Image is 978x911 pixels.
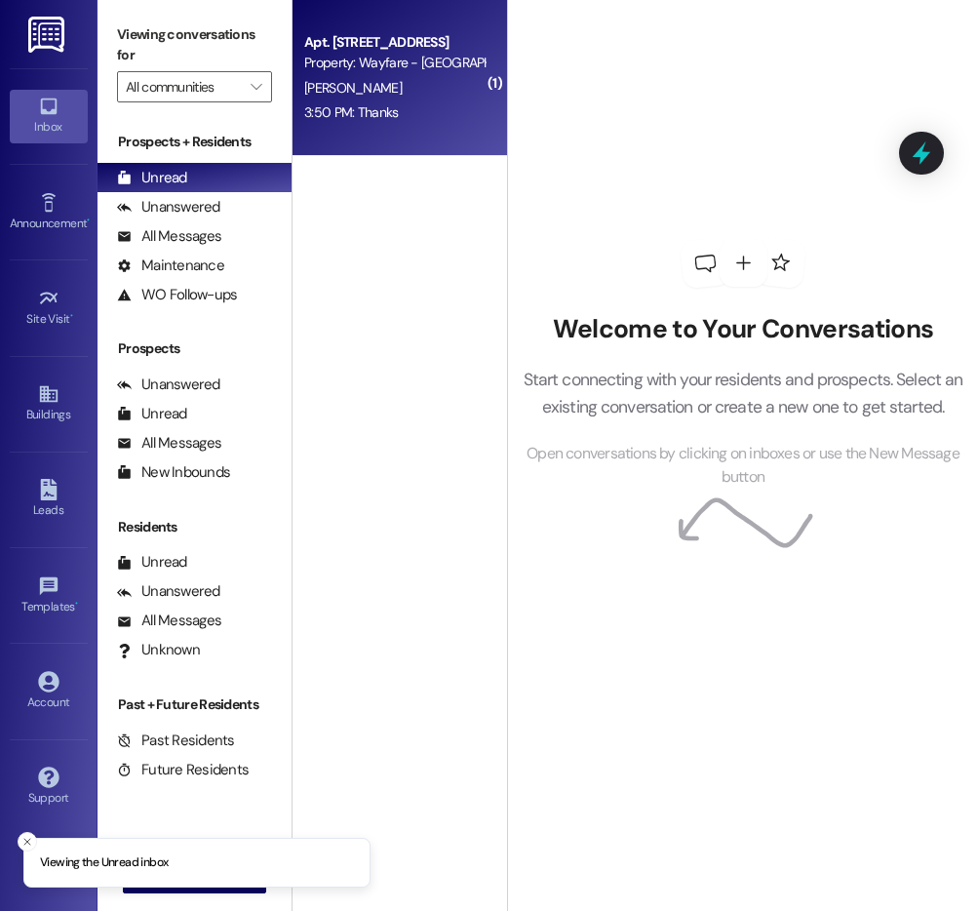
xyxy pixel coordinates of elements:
[117,375,220,395] div: Unanswered
[10,473,88,526] a: Leads
[117,226,221,247] div: All Messages
[522,314,964,345] h2: Welcome to Your Conversations
[10,282,88,335] a: Site Visit •
[40,854,168,872] p: Viewing the Unread inbox
[117,731,235,751] div: Past Residents
[117,197,220,218] div: Unanswered
[251,79,261,95] i: 
[70,309,73,323] span: •
[98,517,292,537] div: Residents
[304,79,402,97] span: [PERSON_NAME]
[304,103,399,121] div: 3:50 PM: Thanks
[117,760,249,780] div: Future Residents
[117,581,220,602] div: Unanswered
[304,53,485,73] div: Property: Wayfare - [GEOGRAPHIC_DATA]
[117,285,237,305] div: WO Follow-ups
[10,761,88,813] a: Support
[117,404,187,424] div: Unread
[522,366,964,421] p: Start connecting with your residents and prospects. Select an existing conversation or create a n...
[117,611,221,631] div: All Messages
[117,462,230,483] div: New Inbounds
[117,433,221,454] div: All Messages
[98,132,292,152] div: Prospects + Residents
[98,338,292,359] div: Prospects
[10,377,88,430] a: Buildings
[87,214,90,227] span: •
[98,694,292,715] div: Past + Future Residents
[10,90,88,142] a: Inbox
[75,597,78,611] span: •
[28,17,68,53] img: ResiDesk Logo
[10,570,88,622] a: Templates •
[304,32,485,53] div: Apt. [STREET_ADDRESS]
[117,256,224,276] div: Maintenance
[18,832,37,852] button: Close toast
[117,168,187,188] div: Unread
[126,71,241,102] input: All communities
[522,442,964,490] span: Open conversations by clicking on inboxes or use the New Message button
[117,640,200,660] div: Unknown
[117,552,187,573] div: Unread
[117,20,272,71] label: Viewing conversations for
[10,665,88,718] a: Account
